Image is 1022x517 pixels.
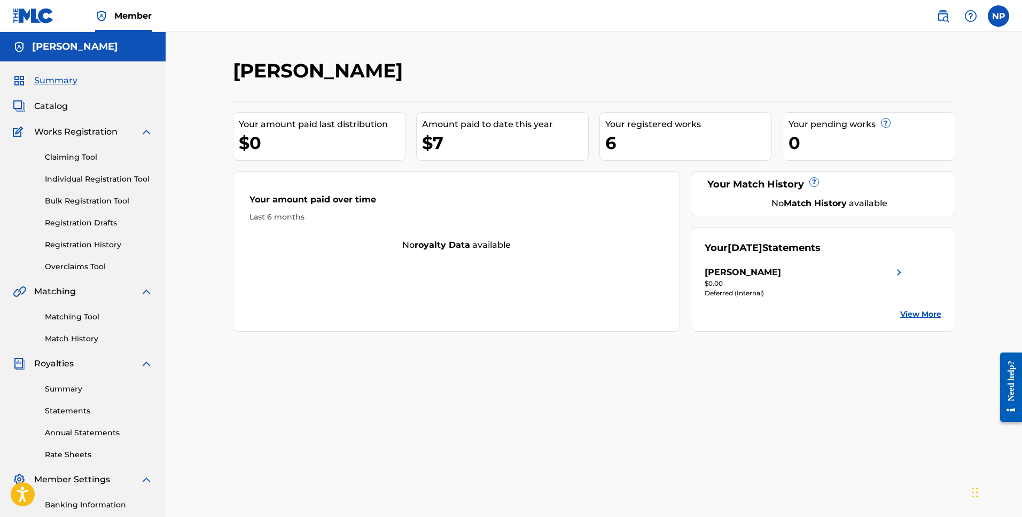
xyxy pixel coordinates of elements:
[249,193,664,211] div: Your amount paid over time
[45,174,153,185] a: Individual Registration Tool
[140,473,153,486] img: expand
[45,405,153,417] a: Statements
[810,178,818,186] span: ?
[34,126,118,138] span: Works Registration
[140,357,153,370] img: expand
[13,41,26,53] img: Accounts
[45,499,153,511] a: Banking Information
[718,197,941,210] div: No available
[95,10,108,22] img: Top Rightsholder
[937,10,949,22] img: search
[13,126,27,138] img: Works Registration
[605,131,771,155] div: 6
[13,8,54,23] img: MLC Logo
[13,100,68,113] a: CatalogCatalog
[34,74,77,87] span: Summary
[705,288,906,298] div: Deferred (Internal)
[34,100,68,113] span: Catalog
[34,473,110,486] span: Member Settings
[233,239,680,252] div: No available
[45,383,153,395] a: Summary
[13,100,26,113] img: Catalog
[13,473,26,486] img: Member Settings
[13,285,26,298] img: Matching
[992,344,1022,430] iframe: Resource Center
[32,41,118,53] h5: NATE PERRY
[705,241,821,255] div: Your Statements
[415,240,470,250] strong: royalty data
[422,131,588,155] div: $7
[881,119,890,127] span: ?
[239,131,405,155] div: $0
[988,5,1009,27] div: User Menu
[45,261,153,272] a: Overclaims Tool
[13,74,26,87] img: Summary
[45,427,153,438] a: Annual Statements
[605,118,771,131] div: Your registered works
[893,266,906,279] img: right chevron icon
[705,266,906,298] a: [PERSON_NAME]right chevron icon$0.00Deferred (Internal)
[972,476,978,508] div: Drag
[705,266,781,279] div: [PERSON_NAME]
[784,198,847,208] strong: Match History
[900,309,941,320] a: View More
[45,152,153,163] a: Claiming Tool
[114,10,152,22] span: Member
[34,285,76,298] span: Matching
[34,357,74,370] span: Royalties
[13,74,77,87] a: SummarySummary
[45,195,153,207] a: Bulk Registration Tool
[789,131,955,155] div: 0
[932,5,954,27] a: Public Search
[45,217,153,229] a: Registration Drafts
[239,118,405,131] div: Your amount paid last distribution
[705,279,906,288] div: $0.00
[728,242,762,254] span: [DATE]
[705,177,941,192] div: Your Match History
[422,118,588,131] div: Amount paid to date this year
[13,357,26,370] img: Royalties
[45,239,153,250] a: Registration History
[45,449,153,460] a: Rate Sheets
[969,466,1022,517] iframe: Chat Widget
[140,285,153,298] img: expand
[249,211,664,223] div: Last 6 months
[233,59,408,83] h2: [PERSON_NAME]
[964,10,977,22] img: help
[789,118,955,131] div: Your pending works
[45,311,153,323] a: Matching Tool
[140,126,153,138] img: expand
[45,333,153,344] a: Match History
[960,5,981,27] div: Help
